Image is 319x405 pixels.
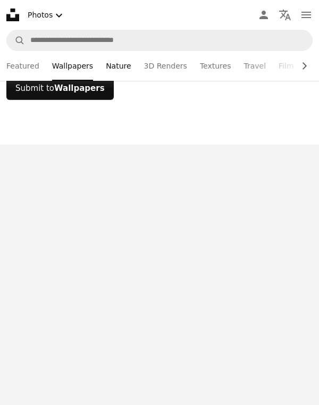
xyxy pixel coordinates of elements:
a: Home — Unsplash [6,9,19,21]
strong: Wallpapers [54,83,105,93]
a: Travel [244,51,266,81]
a: Film [279,51,293,81]
a: Featured [6,51,39,81]
form: Find visuals sitewide [6,30,313,51]
button: Submit toWallpapers [6,77,114,100]
a: Textures [200,51,231,81]
a: 3D Renders [144,51,187,81]
button: Language [274,4,296,26]
button: Menu [296,4,317,26]
button: Select asset type [23,4,70,26]
a: Log in / Sign up [253,4,274,26]
button: scroll list to the right [295,55,313,77]
a: Nature [106,51,131,81]
button: Search Unsplash [7,30,25,50]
